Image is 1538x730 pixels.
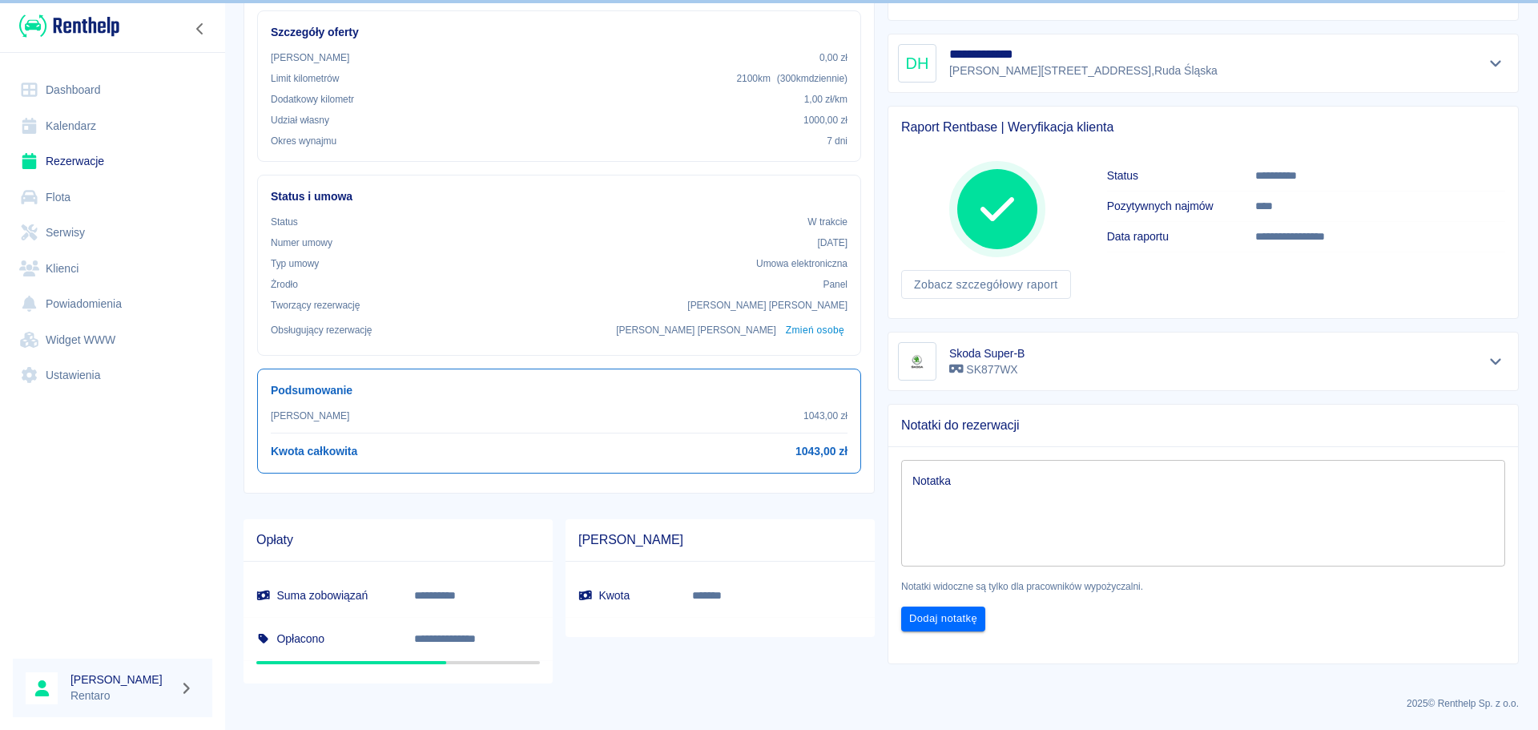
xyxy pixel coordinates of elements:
a: Widget WWW [13,322,212,358]
button: Pokaż szczegóły [1483,350,1509,373]
p: [PERSON_NAME][STREET_ADDRESS] , Ruda Śląska [949,63,1218,79]
a: Powiadomienia [13,286,212,322]
h6: [PERSON_NAME] [70,672,173,688]
a: Renthelp logo [13,13,119,39]
p: Notatki widoczne są tylko dla pracowników wypożyczalni. [901,579,1505,594]
span: Raport Rentbase | Weryfikacja klienta [901,119,1505,135]
h6: Status i umowa [271,188,848,205]
p: 0,00 zł [819,50,848,65]
p: Rentaro [70,688,173,704]
span: Notatki do rezerwacji [901,417,1505,434]
h6: Szczegóły oferty [271,24,848,41]
div: DH [898,44,936,83]
h6: Opłacono [256,631,389,647]
span: [PERSON_NAME] [578,532,862,548]
p: Dodatkowy kilometr [271,92,354,107]
h6: 1043,00 zł [795,443,848,460]
p: 7 dni [827,134,848,148]
p: Typ umowy [271,256,319,271]
a: Kalendarz [13,108,212,144]
span: Pozostało 343,00 zł do zapłaty [256,661,540,664]
p: Status [271,215,298,229]
img: Renthelp logo [19,13,119,39]
p: 1043,00 zł [803,409,848,423]
p: Tworzący rezerwację [271,298,360,313]
h6: Kwota [578,587,666,603]
p: Numer umowy [271,236,332,250]
p: [PERSON_NAME] [271,50,349,65]
p: 1000,00 zł [803,113,848,127]
p: [PERSON_NAME] [PERSON_NAME] [616,323,776,337]
p: Obsługujący rezerwację [271,323,372,337]
button: Pokaż szczegóły [1483,52,1509,75]
button: Dodaj notatkę [901,607,985,631]
h6: Data raportu [1107,228,1256,244]
p: Okres wynajmu [271,134,336,148]
a: Ustawienia [13,357,212,393]
p: SK877WX [949,361,1025,378]
p: 1,00 zł /km [804,92,848,107]
p: [PERSON_NAME] [271,409,349,423]
p: Żrodło [271,277,298,292]
h6: Pozytywnych najmów [1107,198,1256,214]
h6: Status [1107,167,1256,184]
a: Serwisy [13,215,212,251]
h6: Podsumowanie [271,382,848,399]
p: 2025 © Renthelp Sp. z o.o. [244,696,1519,711]
p: W trakcie [807,215,848,229]
h6: Skoda Super-B [949,345,1025,361]
a: Flota [13,179,212,216]
p: Umowa elektroniczna [756,256,848,271]
button: Zmień osobę [783,319,848,342]
a: Rezerwacje [13,143,212,179]
h6: Kwota całkowita [271,443,357,460]
a: Klienci [13,251,212,287]
p: [PERSON_NAME] [PERSON_NAME] [687,298,848,313]
h6: Suma zobowiązań [256,587,389,603]
p: 2100 km [736,71,848,86]
span: Opłaty [256,532,540,548]
a: Zobacz szczegółowy raport [901,270,1071,300]
span: ( 300 km dziennie ) [777,73,848,84]
p: Limit kilometrów [271,71,339,86]
p: [DATE] [817,236,848,250]
button: Zwiń nawigację [188,18,212,39]
p: Udział własny [271,113,329,127]
a: Dashboard [13,72,212,108]
img: Image [901,345,933,377]
p: Panel [823,277,848,292]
